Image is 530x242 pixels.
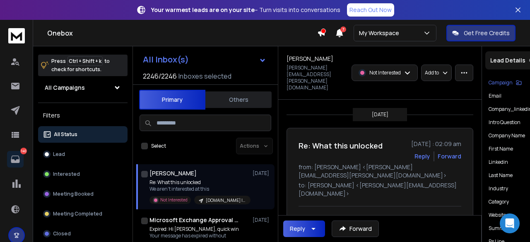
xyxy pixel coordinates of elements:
[287,65,347,91] p: [PERSON_NAME][EMAIL_ADDRESS][PERSON_NAME][DOMAIN_NAME]
[151,6,255,14] strong: Your warmest leads are on your site
[38,186,128,202] button: Meeting Booked
[160,197,188,203] p: Not Interested
[143,55,189,64] h1: All Inbox(s)
[53,151,65,158] p: Lead
[151,6,340,14] p: – Turn visits into conversations
[205,91,272,109] button: Others
[299,163,461,180] p: from: [PERSON_NAME] <[PERSON_NAME][EMAIL_ADDRESS][PERSON_NAME][DOMAIN_NAME]>
[489,172,513,179] p: Last Name
[53,211,102,217] p: Meeting Completed
[464,29,510,37] p: Get Free Credits
[340,26,346,32] span: 7
[489,132,525,139] p: Company Name
[489,79,513,86] p: Campaign
[38,79,128,96] button: All Campaigns
[253,170,271,177] p: [DATE]
[489,212,506,218] p: website
[206,197,246,204] p: [DOMAIN_NAME] | 14.2k Coaches-Consulting-Fitness-IT
[47,28,317,38] h1: Onebox
[438,152,461,161] div: Forward
[500,213,520,233] div: Open Intercom Messenger
[45,84,85,92] h1: All Campaigns
[489,159,508,165] p: linkedin
[446,25,516,41] button: Get Free Credits
[332,220,379,237] button: Forward
[7,151,24,168] a: 140
[51,57,110,74] p: Press to check for shortcuts.
[53,191,94,197] p: Meeting Booked
[38,166,128,182] button: Interested
[8,28,25,43] img: logo
[283,220,325,237] button: Reply
[290,225,305,233] div: Reply
[489,79,522,86] button: Campaign
[489,225,511,232] p: Summary
[347,3,394,17] a: Reach Out Now
[253,217,271,223] p: [DATE]
[299,140,383,151] h1: Re: What this unlocked
[54,131,77,138] p: All Status
[490,56,525,65] p: Lead Details
[38,225,128,242] button: Closed
[149,186,249,192] p: We aren't interested at this
[38,126,128,143] button: All Status
[489,146,513,152] p: First Name
[372,111,388,118] p: [DATE]
[53,171,80,177] p: Interested
[178,71,231,81] h3: Inboxes selected
[139,90,205,110] button: Primary
[489,199,509,205] p: Category
[38,206,128,222] button: Meeting Completed
[359,29,402,37] p: My Workspace
[299,181,461,198] p: to: [PERSON_NAME] <[PERSON_NAME][EMAIL_ADDRESS][DOMAIN_NAME]>
[151,143,166,149] label: Select
[149,232,249,239] p: Your message has expired without
[20,148,27,154] p: 140
[425,69,439,76] p: Add to
[299,215,455,225] div: We aren't interested at this time.
[349,6,392,14] p: Reach Out Now
[149,226,249,232] p: Expired: Hi [PERSON_NAME], quick win
[489,93,501,99] p: Email
[136,51,273,68] button: All Inbox(s)
[411,140,461,148] p: [DATE] : 02:09 am
[149,216,241,224] h1: Microsoft Exchange Approval Assistant
[489,119,520,126] p: Intro Question
[414,152,430,161] button: Reply
[67,56,103,66] span: Ctrl + Shift + k
[369,69,401,76] p: Not Interested
[149,179,249,186] p: Re: What this unlocked
[489,185,508,192] p: industry
[149,169,197,177] h1: [PERSON_NAME]
[53,230,71,237] p: Closed
[143,71,177,81] span: 2246 / 2246
[38,146,128,163] button: Lead
[38,110,128,121] h3: Filters
[287,55,333,63] h1: [PERSON_NAME]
